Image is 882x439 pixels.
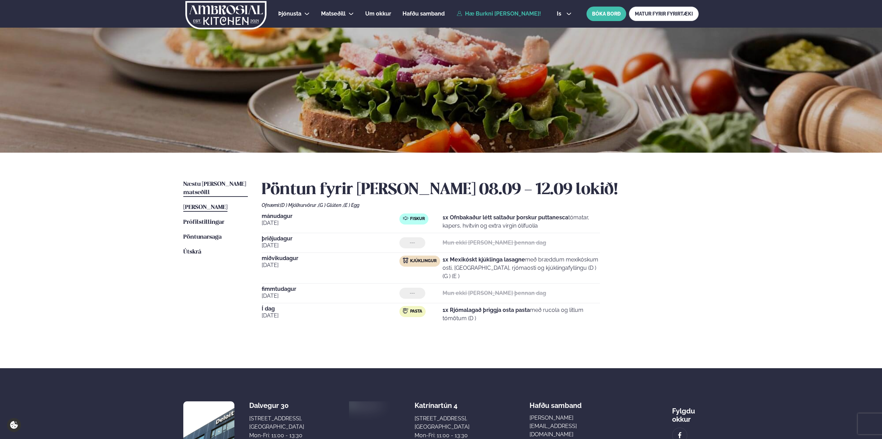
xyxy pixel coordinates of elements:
a: Cookie settings [7,418,21,432]
img: pasta.svg [403,308,408,314]
a: Pöntunarsaga [183,233,222,241]
span: [DATE] [262,292,399,300]
p: tómatar, kapers, hvítvín og extra virgin ólífuolía [443,213,600,230]
img: logo [185,1,267,29]
span: Um okkur [365,10,391,17]
strong: Mun ekki [PERSON_NAME] þennan dag [443,239,546,246]
span: Útskrá [183,249,201,255]
strong: 1x Rjómalagað þriggja osta pasta [443,307,530,313]
div: Fylgdu okkur [672,401,699,423]
a: [PERSON_NAME][EMAIL_ADDRESS][DOMAIN_NAME] [530,414,612,439]
button: is [551,11,577,17]
span: --- [410,290,415,296]
img: image alt [346,401,381,411]
h2: Pöntun fyrir [PERSON_NAME] 08.09 - 12.09 lokið! [262,180,699,200]
span: Þjónusta [278,10,301,17]
button: BÓKA BORÐ [587,7,626,21]
span: Fiskur [410,216,425,222]
a: Hæ Burkni [PERSON_NAME]! [457,11,541,17]
span: Hafðu samband [403,10,445,17]
span: Kjúklingur [410,258,437,264]
span: fimmtudagur [262,286,399,292]
a: Prófílstillingar [183,218,224,227]
span: Pöntunarsaga [183,234,222,240]
span: Matseðill [321,10,346,17]
span: Pasta [410,309,422,314]
span: [DATE] [262,219,399,227]
div: Ofnæmi: [262,202,699,208]
span: mánudagur [262,213,399,219]
a: MATUR FYRIR FYRIRTÆKI [629,7,699,21]
a: Næstu [PERSON_NAME] matseðill [183,180,248,197]
span: [DATE] [262,261,399,269]
span: Í dag [262,306,399,312]
a: Um okkur [365,10,391,18]
img: fish.svg [403,216,408,221]
span: is [557,11,563,17]
strong: 1x Ofnbakaður létt saltaður þorskur puttanesca [443,214,568,221]
div: [STREET_ADDRESS], [GEOGRAPHIC_DATA] [249,414,304,431]
p: með bræddum mexíkóskum osti, [GEOGRAPHIC_DATA], rjómaosti og kjúklingafyllingu (D ) (G ) (E ) [443,256,600,280]
span: Hafðu samband [530,396,582,410]
span: þriðjudagur [262,236,399,241]
a: Matseðill [321,10,346,18]
a: Útskrá [183,248,201,256]
span: [PERSON_NAME] [183,204,227,210]
div: [STREET_ADDRESS], [GEOGRAPHIC_DATA] [415,414,469,431]
a: Þjónusta [278,10,301,18]
div: Dalvegur 30 [249,401,304,410]
strong: 1x Mexikóskt kjúklinga lasagne [443,256,525,263]
span: Prófílstillingar [183,219,224,225]
strong: Mun ekki [PERSON_NAME] þennan dag [443,290,546,296]
span: (E ) Egg [343,202,359,208]
span: (D ) Mjólkurvörur , [280,202,318,208]
span: --- [410,240,415,246]
span: (G ) Glúten , [318,202,343,208]
a: [PERSON_NAME] [183,203,227,212]
span: [DATE] [262,312,399,320]
span: [DATE] [262,241,399,250]
a: Hafðu samband [403,10,445,18]
p: með rucola og litlum tómötum (D ) [443,306,600,323]
img: chicken.svg [403,258,408,263]
div: Katrínartún 4 [415,401,469,410]
span: miðvikudagur [262,256,399,261]
span: Næstu [PERSON_NAME] matseðill [183,181,246,195]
